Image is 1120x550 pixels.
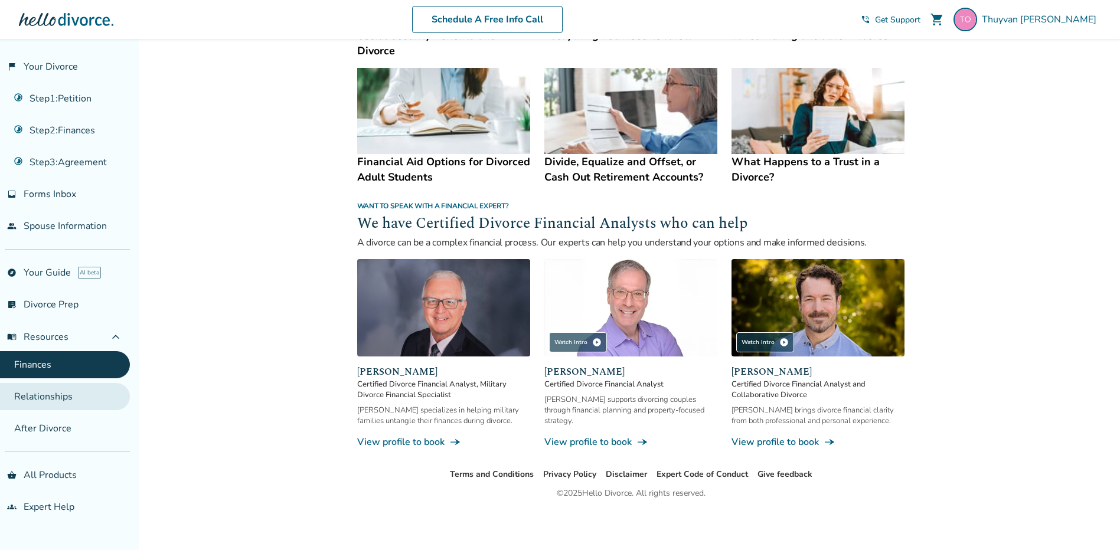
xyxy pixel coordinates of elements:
[109,330,123,344] span: expand_less
[1061,493,1120,550] iframe: Chat Widget
[544,68,717,155] img: Divide, Equalize and Offset, or Cash Out Retirement Accounts?
[544,154,717,185] h4: Divide, Equalize and Offset, or Cash Out Retirement Accounts?
[450,469,534,480] a: Terms and Conditions
[7,300,17,309] span: list_alt_check
[732,405,905,426] div: [PERSON_NAME] brings divorce financial clarity from both professional and personal experience.
[7,470,17,480] span: shopping_basket
[357,213,905,235] h2: We have Certified Divorce Financial Analysts who can help
[544,68,717,185] a: Divide, Equalize and Offset, or Cash Out Retirement Accounts?Divide, Equalize and Offset, or Cash...
[357,201,509,211] span: Want to speak with a financial expert?
[657,469,748,480] a: Expert Code of Conduct
[357,365,530,379] span: [PERSON_NAME]
[357,436,530,448] a: View profile to bookline_end_arrow_notch
[7,62,17,71] span: flag_2
[449,436,461,448] span: line_end_arrow_notch
[7,221,17,231] span: people
[7,502,17,512] span: groups
[544,365,717,379] span: [PERSON_NAME]
[7,189,17,199] span: inbox
[954,8,977,31] img: thuykotero@gmail.com
[357,379,530,400] span: Certified Divorce Financial Analyst, Military Divorce Financial Specialist
[636,436,648,448] span: line_end_arrow_notch
[732,154,905,185] h4: What Happens to a Trust in a Divorce?
[732,379,905,400] span: Certified Divorce Financial Analyst and Collaborative Divorce
[982,13,1101,26] span: Thuyvan [PERSON_NAME]
[549,332,607,352] div: Watch Intro
[732,68,905,185] a: What Happens to a Trust in a Divorce?What Happens to a Trust in a Divorce?
[412,6,563,33] a: Schedule A Free Info Call
[557,486,706,500] div: © 2025 Hello Divorce. All rights reserved.
[736,332,794,352] div: Watch Intro
[606,467,647,482] li: Disclaimer
[732,68,905,155] img: What Happens to a Trust in a Divorce?
[7,332,17,342] span: menu_book
[78,267,101,279] span: AI beta
[7,268,17,277] span: explore
[824,436,835,448] span: line_end_arrow_notch
[544,394,717,426] div: [PERSON_NAME] supports divorcing couples through financial planning and property-focused strategy.
[357,259,530,356] img: David Smith
[357,154,530,185] h4: Financial Aid Options for Divorced Adult Students
[861,15,870,24] span: phone_in_talk
[732,436,905,448] a: View profile to bookline_end_arrow_notch
[357,235,905,250] p: A divorce can be a complex financial process. Our experts can help you understand your options an...
[357,68,530,185] a: Financial Aid Options for Divorced Adult StudentsFinancial Aid Options for Divorced Adult Students
[732,365,905,379] span: [PERSON_NAME]
[357,68,530,155] img: Financial Aid Options for Divorced Adult Students
[544,379,717,389] span: Certified Divorce Financial Analyst
[757,467,812,482] li: Give feedback
[7,330,68,343] span: Resources
[779,338,789,347] span: play_circle
[861,14,920,25] a: phone_in_talkGet Support
[24,188,76,201] span: Forms Inbox
[732,259,905,356] img: John Duffy
[543,469,596,480] a: Privacy Policy
[875,14,920,25] span: Get Support
[930,12,944,27] span: shopping_cart
[544,259,717,356] img: Jeff Landers
[592,338,602,347] span: play_circle
[357,405,530,426] div: [PERSON_NAME] specializes in helping military families untangle their finances during divorce.
[544,436,717,448] a: View profile to bookline_end_arrow_notch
